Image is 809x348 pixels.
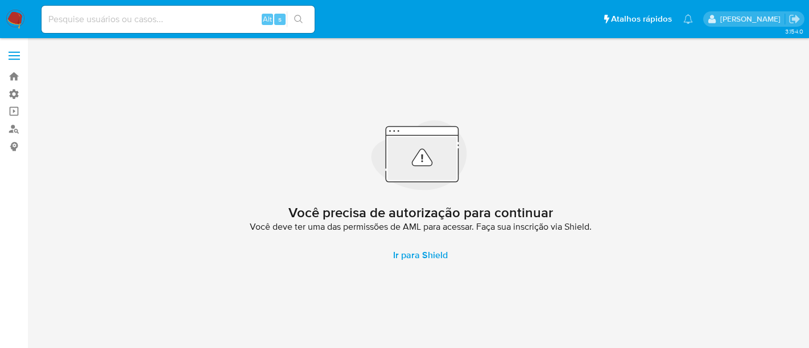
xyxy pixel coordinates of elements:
[288,204,553,221] h2: Você precisa de autorização para continuar
[611,13,672,25] span: Atalhos rápidos
[789,13,800,25] a: Sair
[683,14,693,24] a: Notificações
[263,14,272,24] span: Alt
[42,12,315,27] input: Pesquise usuários ou casos...
[287,11,310,27] button: search-icon
[379,242,461,269] a: Ir para Shield
[720,14,785,24] p: fernanda.sandoval@mercadopago.com.br
[250,221,592,233] span: Você deve ter uma das permissões de AML para acessar. Faça sua inscrição via Shield.
[278,14,282,24] span: s
[393,242,448,269] span: Ir para Shield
